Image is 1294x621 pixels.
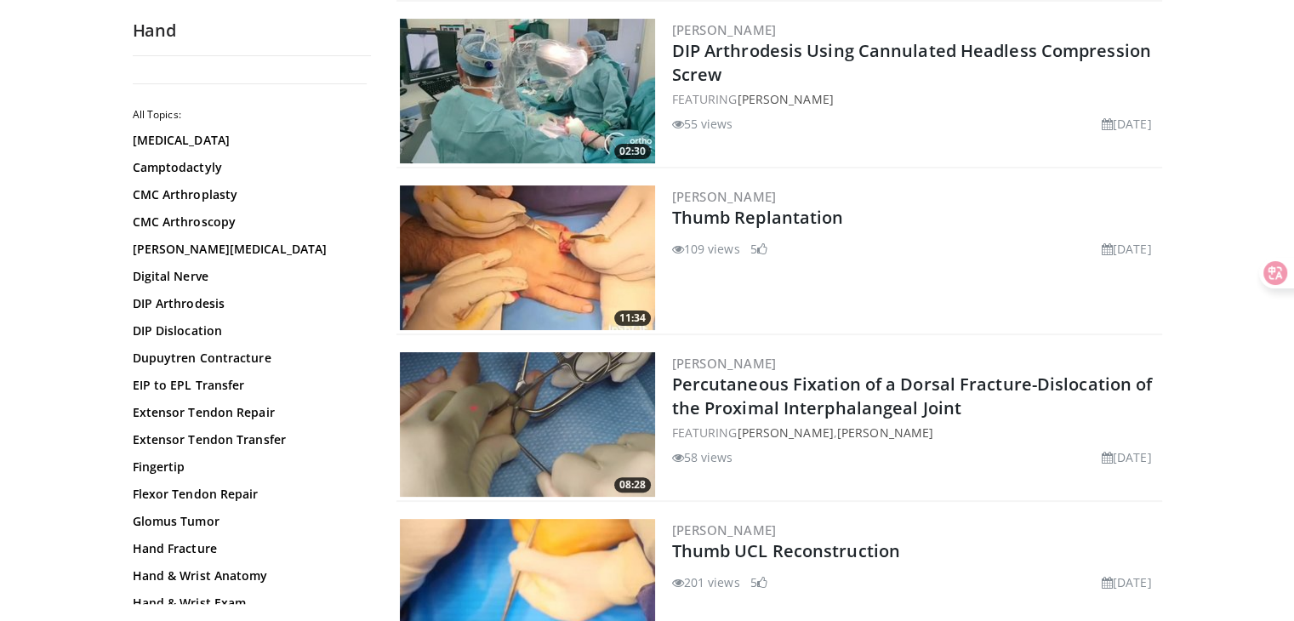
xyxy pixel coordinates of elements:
a: Hand Fracture [133,540,362,557]
img: 0db5d139-5883-4fc9-8395-9594607a112a.300x170_q85_crop-smart_upscale.jpg [400,352,655,497]
span: 02:30 [614,144,651,159]
li: 109 views [672,240,740,258]
a: Digital Nerve [133,268,362,285]
a: [PERSON_NAME] [837,424,933,441]
a: [PERSON_NAME] [737,91,833,107]
a: Glomus Tumor [133,513,362,530]
span: 08:28 [614,477,651,493]
a: Dupuytren Contracture [133,350,362,367]
li: 201 views [672,573,740,591]
span: Hand [133,19,176,42]
a: Flexor Tendon Repair [133,486,362,503]
img: 86f7a411-b29c-4241-a97c-6b2d26060ca0.300x170_q85_crop-smart_upscale.jpg [400,185,655,330]
img: dd85cf1b-edf0-46fc-9230-fa1fbb5e55e7.300x170_q85_crop-smart_upscale.jpg [400,19,655,163]
a: CMC Arthroscopy [133,214,362,231]
a: DIP Arthrodesis Using Cannulated Headless Compression Screw [672,39,1151,86]
a: [MEDICAL_DATA] [133,132,362,149]
a: Extensor Tendon Transfer [133,431,362,448]
a: [PERSON_NAME] [672,355,777,372]
a: CMC Arthroplasty [133,186,362,203]
li: 5 [750,573,767,591]
div: FEATURING [672,90,1159,108]
a: EIP to EPL Transfer [133,377,362,394]
a: Percutaneous Fixation of a Dorsal Fracture-Dislocation of the Proximal Interphalangeal Joint [672,373,1153,419]
a: Camptodactyly [133,159,362,176]
div: FEATURING , [672,424,1159,442]
a: [PERSON_NAME] [737,424,833,441]
a: Fingertip [133,459,362,476]
a: [PERSON_NAME][MEDICAL_DATA] [133,241,362,258]
a: Thumb UCL Reconstruction [672,539,900,562]
a: [PERSON_NAME] [672,21,777,38]
a: Hand & Wrist Exam [133,595,362,612]
a: Hand & Wrist Anatomy [133,567,362,584]
li: 55 views [672,115,733,133]
span: 11:34 [614,310,651,326]
li: 5 [750,240,767,258]
a: 11:34 [400,185,655,330]
a: DIP Arthrodesis [133,295,362,312]
h2: All Topics: [133,108,367,122]
a: [PERSON_NAME] [672,188,777,205]
li: [DATE] [1102,573,1152,591]
a: Extensor Tendon Repair [133,404,362,421]
a: 02:30 [400,19,655,163]
li: [DATE] [1102,448,1152,466]
a: DIP Dislocation [133,322,362,339]
li: [DATE] [1102,240,1152,258]
li: 58 views [672,448,733,466]
a: Thumb Replantation [672,206,844,229]
li: [DATE] [1102,115,1152,133]
a: [PERSON_NAME] [672,521,777,538]
a: 08:28 [400,352,655,497]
